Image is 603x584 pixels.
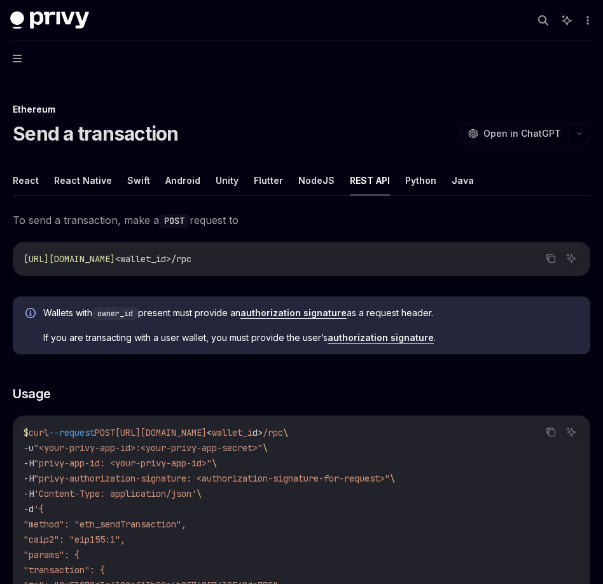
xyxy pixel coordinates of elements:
[24,518,186,530] span: "method": "eth_sendTransaction",
[350,165,390,195] button: REST API
[24,534,125,545] span: "caip2": "eip155:1",
[13,103,590,116] div: Ethereum
[24,457,34,469] span: -H
[13,385,51,403] span: Usage
[563,424,579,440] button: Ask AI
[25,308,38,321] svg: Info
[10,11,89,29] img: dark logo
[165,165,200,195] button: Android
[24,442,34,454] span: -u
[263,442,268,454] span: \
[263,427,283,438] span: /rpc
[212,457,217,469] span: \
[24,473,34,484] span: -H
[34,503,44,515] span: '{
[34,442,263,454] span: "<your-privy-app-id>:<your-privy-app-secret>"
[563,250,579,267] button: Ask AI
[254,165,283,195] button: Flutter
[390,473,395,484] span: \
[115,427,207,438] span: [URL][DOMAIN_NAME]
[13,122,179,145] h1: Send a transaction
[328,332,434,344] a: authorization signature
[127,165,150,195] button: Swift
[258,427,263,438] span: >
[24,488,34,499] span: -H
[240,307,347,319] a: authorization signature
[298,165,335,195] button: NodeJS
[580,11,593,29] button: More actions
[159,214,190,228] code: POST
[543,424,559,440] button: Copy the contents from the code block
[34,488,197,499] span: 'Content-Type: application/json'
[29,427,49,438] span: curl
[207,427,212,438] span: <
[13,165,39,195] button: React
[483,127,561,140] span: Open in ChatGPT
[253,427,258,438] span: d
[43,331,578,344] span: If you are transacting with a user wallet, you must provide the user’s .
[24,564,105,576] span: "transaction": {
[212,427,253,438] span: wallet_i
[216,165,239,195] button: Unity
[460,123,569,144] button: Open in ChatGPT
[43,307,578,320] span: Wallets with present must provide an as a request header.
[24,503,34,515] span: -d
[54,165,112,195] button: React Native
[34,457,212,469] span: "privy-app-id: <your-privy-app-id>"
[405,165,436,195] button: Python
[452,165,474,195] button: Java
[49,427,95,438] span: --request
[13,211,590,229] span: To send a transaction, make a request to
[24,253,115,265] span: [URL][DOMAIN_NAME]
[92,307,138,320] code: owner_id
[283,427,288,438] span: \
[24,427,29,438] span: $
[115,253,191,265] span: <wallet_id>/rpc
[197,488,202,499] span: \
[95,427,115,438] span: POST
[543,250,559,267] button: Copy the contents from the code block
[24,549,80,560] span: "params": {
[34,473,390,484] span: "privy-authorization-signature: <authorization-signature-for-request>"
